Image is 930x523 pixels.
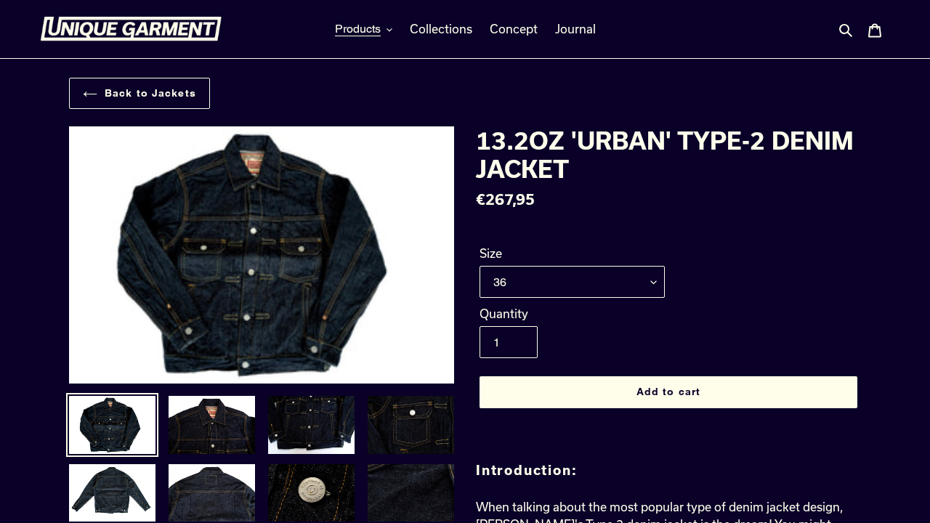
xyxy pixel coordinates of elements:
button: Products [328,18,400,40]
h1: 13.2OZ 'URBAN' TYPE-2 DENIM JACKET [476,126,861,182]
img: 13.2OZ 'URBAN' TYPE-2 DENIM JACKET [69,126,454,383]
a: Concept [482,18,545,40]
button: Add to cart [480,376,857,408]
span: Add to cart [636,386,700,397]
span: Collections [410,22,472,36]
span: Journal [555,22,596,36]
h2: Introduction: [476,463,861,479]
span: Products [335,22,381,36]
a: Journal [548,18,603,40]
img: Unique Garment [40,17,222,41]
img: Load image into Gallery viewer, 13.2OZ &#39;URBAN&#39; TYPE-2 DENIM JACKET [167,394,256,455]
span: €267,95 [476,190,535,208]
img: Load image into Gallery viewer, 13.2OZ &#39;URBAN&#39; TYPE-2 DENIM JACKET [267,394,356,455]
a: Collections [403,18,480,40]
label: Size [480,245,665,262]
label: Quantity [480,305,665,323]
span: Concept [490,22,538,36]
img: Load image into Gallery viewer, 13.2OZ &#39;URBAN&#39; TYPE-2 DENIM JACKET [366,394,456,455]
img: Load image into Gallery viewer, 13.2OZ &#39;URBAN&#39; TYPE-2 DENIM JACKET [68,394,157,455]
a: Back to Jackets [69,78,210,109]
